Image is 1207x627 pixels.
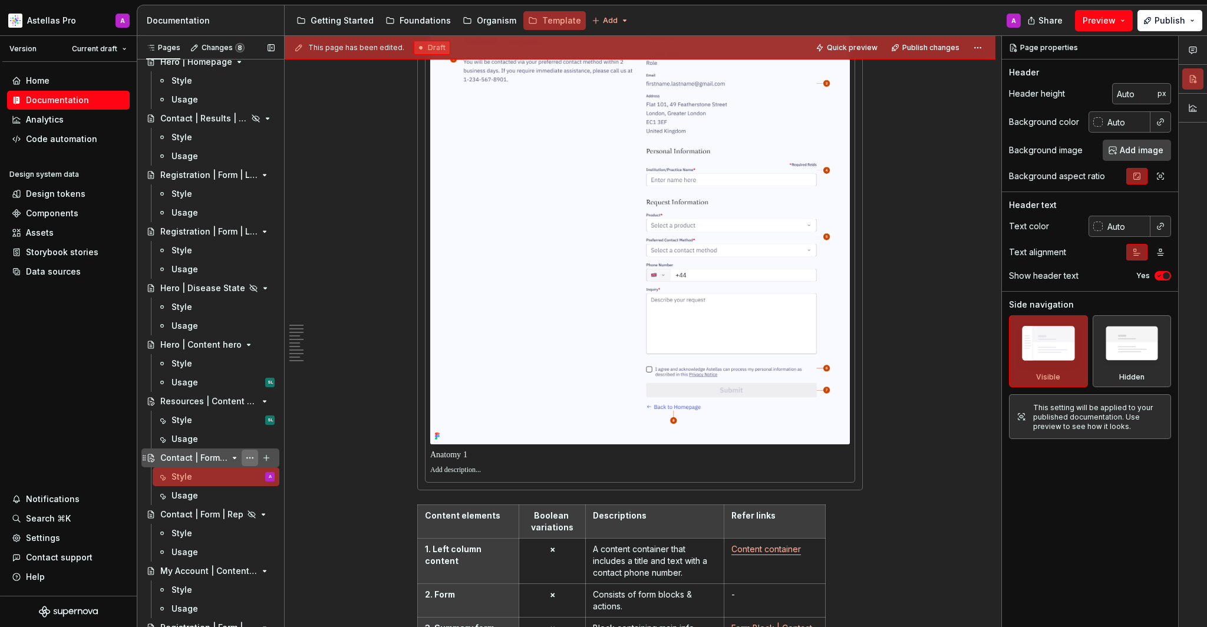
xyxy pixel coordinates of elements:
button: Contact support [7,548,130,567]
p: Descriptions [593,510,717,522]
div: Registration | Form | Login-Register [160,226,258,237]
div: Page tree [292,9,586,32]
div: Changes [202,43,245,52]
div: Usage [172,263,198,275]
div: A [269,471,272,483]
span: Add image [1120,144,1163,156]
a: Hero | Homepage [141,52,279,71]
a: Foundations [381,11,456,30]
a: Home [7,71,130,90]
input: Auto [1103,216,1150,237]
p: 1. Left column content [425,543,512,567]
button: Share [1021,10,1070,31]
div: Data sources [26,266,81,278]
div: Home [26,75,50,87]
button: Publish changes [888,39,965,56]
div: Resources | Content header [160,395,258,407]
a: Storybook stories [7,243,130,262]
input: Auto [1112,83,1157,104]
div: Background image [1009,144,1083,156]
img: b2369ad3-f38c-46c1-b2a2-f2452fdbdcd2.png [8,14,22,28]
div: Assets [26,227,54,239]
div: Organism [477,15,516,27]
a: Style [153,354,279,373]
div: Documentation [147,15,279,27]
label: Yes [1136,271,1150,280]
a: Design tokens [7,184,130,203]
div: Style [172,584,192,596]
div: Astellas Pro [27,15,76,27]
div: Contact support [26,552,93,563]
div: Header [1009,67,1039,78]
button: Astellas ProA [2,8,134,33]
div: Text color [1009,220,1049,232]
a: UsageSL [153,373,279,392]
a: Components [7,204,130,223]
div: Usage [172,150,198,162]
a: Data sources [7,262,130,281]
a: Organism [458,11,521,30]
div: Analytics [26,114,64,126]
button: Help [7,567,130,586]
span: Publish [1155,15,1185,27]
div: Usage [172,603,198,615]
a: Assets [7,223,130,242]
span: Add [603,16,618,25]
div: Style [172,245,192,256]
div: Style [172,414,192,426]
svg: Supernova Logo [39,606,98,618]
p: px [1157,89,1166,98]
a: Resources | Content header [141,392,279,411]
a: Usage [153,430,279,448]
a: Documentation [7,91,130,110]
a: StyleSL [153,411,279,430]
div: Code automation [26,133,97,145]
a: Style [153,241,279,260]
div: Registration | Form | Login-Register | Extended-Validation [160,169,258,181]
div: Hero | Content hero [160,339,242,351]
p: Consists of form blocks & actions. [593,589,717,612]
button: Quick preview [812,39,883,56]
button: Search ⌘K [7,509,130,528]
a: Contact | Form | Medical Information Request [141,448,279,467]
span: 8 [235,43,245,52]
div: Style [172,358,192,369]
a: Registration | Form | Login-Register [141,222,279,241]
div: Text alignment [1009,246,1066,258]
div: Usage [172,320,198,332]
a: Getting Started [292,11,378,30]
button: Publish [1137,10,1202,31]
a: Registration | Form | Login-Register | Extended-Validation [141,166,279,184]
a: Usage [153,90,279,109]
strong: × [550,544,555,554]
div: Style [172,188,192,200]
span: This page has been edited. [308,43,404,52]
a: Style [153,71,279,90]
div: SL [268,377,273,388]
a: Usage [153,316,279,335]
p: Content elements [425,510,512,522]
a: Hero | Content hero [141,335,279,354]
div: Components [26,207,78,219]
div: Style [172,527,192,539]
a: Code automation [7,130,130,148]
button: Notifications [7,490,130,509]
div: Foundations [400,15,451,27]
div: Usage [172,207,198,219]
div: Help [26,571,45,583]
div: Settings [26,532,60,544]
a: Analytics [7,110,130,129]
div: Contact | Form | Medical Information Request [160,452,227,464]
div: Version [9,44,37,54]
a: Usage [153,599,279,618]
div: Template [542,15,581,27]
span: Publish changes [902,43,959,52]
a: StyleA [153,467,279,486]
button: Preview [1075,10,1133,31]
div: Usage [172,490,198,501]
div: Documentation [26,94,89,106]
div: Visible [1009,315,1088,387]
a: Contact | Results | Rep [141,109,279,128]
div: Contact | Form | Rep [160,509,243,520]
button: Current draft [67,41,132,57]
